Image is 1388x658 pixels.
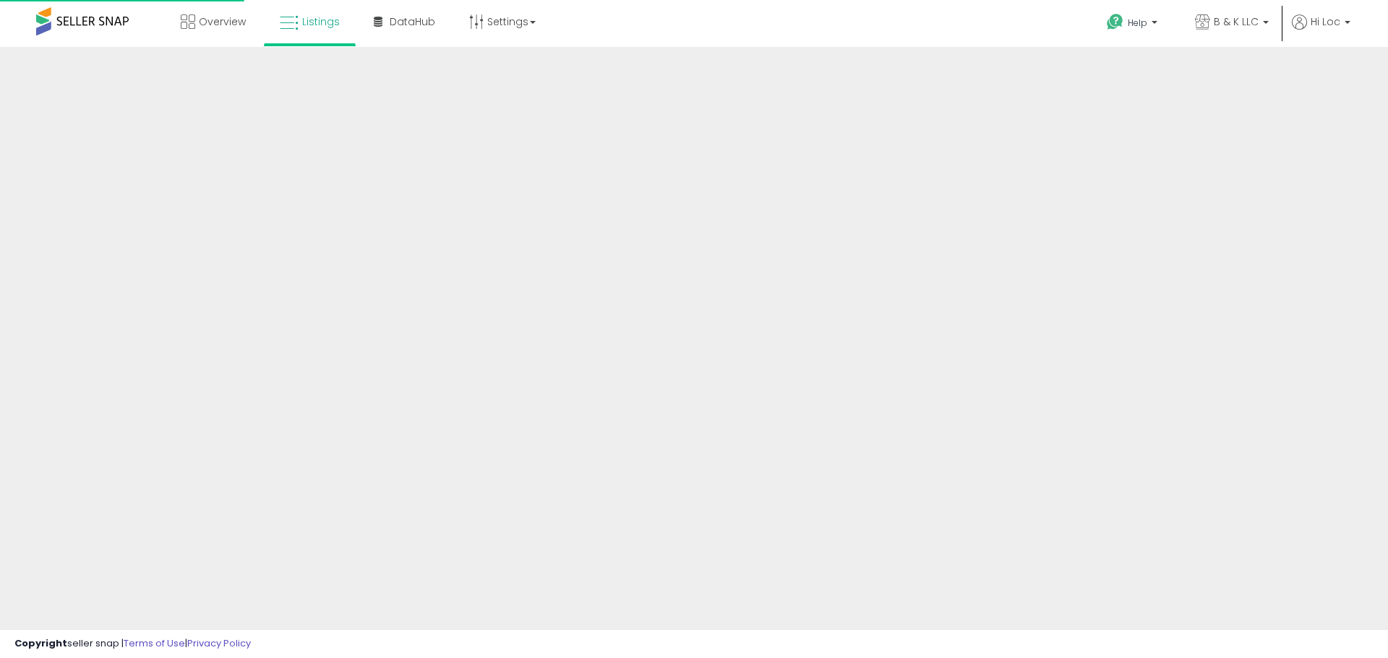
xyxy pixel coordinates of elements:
[199,14,246,29] span: Overview
[124,636,185,650] a: Terms of Use
[390,14,435,29] span: DataHub
[1311,14,1340,29] span: Hi Loc
[302,14,340,29] span: Listings
[1292,14,1350,47] a: Hi Loc
[14,636,67,650] strong: Copyright
[14,637,251,651] div: seller snap | |
[1128,17,1147,29] span: Help
[187,636,251,650] a: Privacy Policy
[1214,14,1259,29] span: B & K LLC
[1095,2,1172,47] a: Help
[1106,13,1124,31] i: Get Help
